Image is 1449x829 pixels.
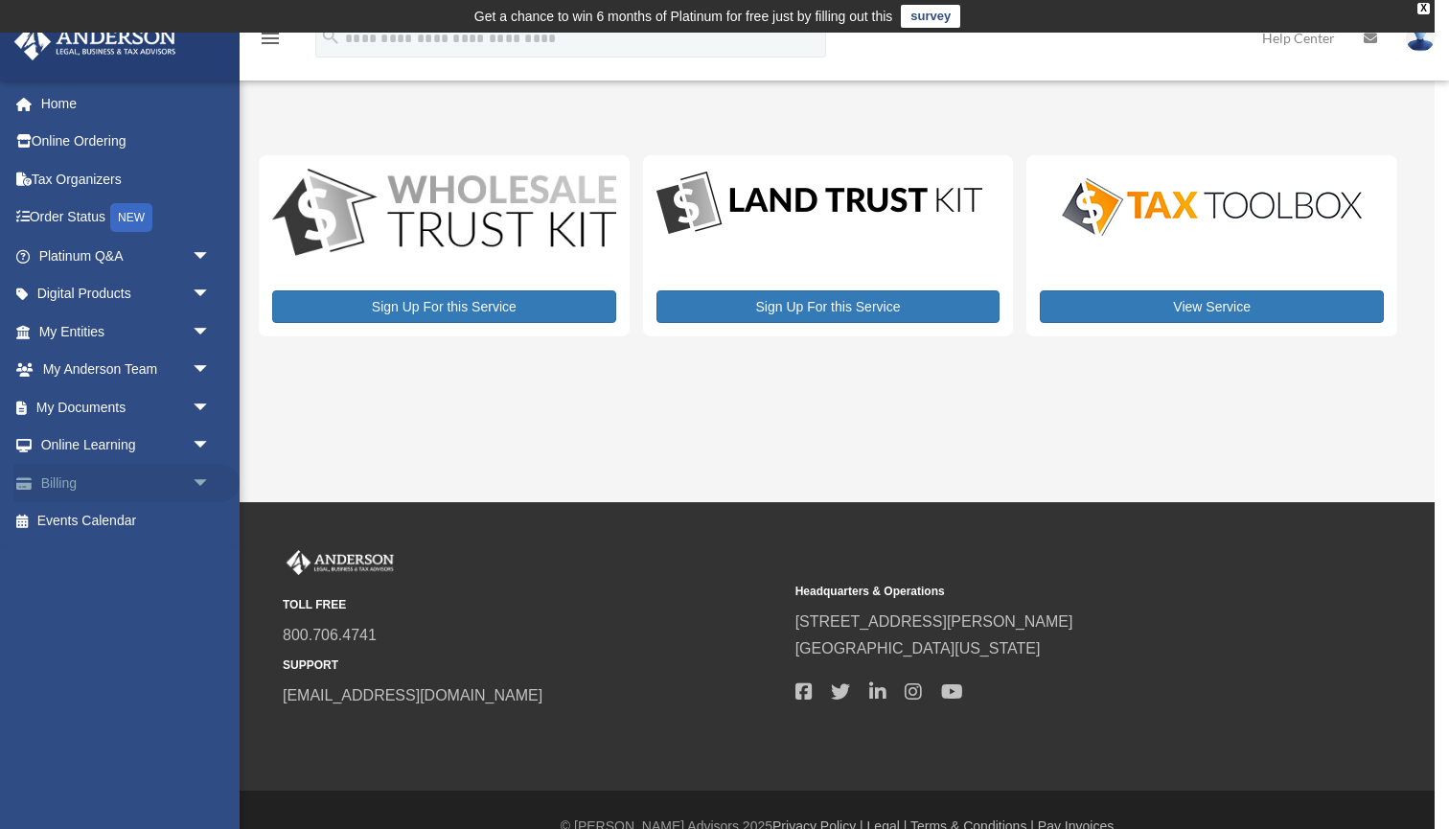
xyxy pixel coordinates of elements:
[13,160,240,198] a: Tax Organizers
[283,550,398,575] img: Anderson Advisors Platinum Portal
[272,290,616,323] a: Sign Up For this Service
[259,34,282,50] a: menu
[13,426,240,465] a: Online Learningarrow_drop_down
[13,123,240,161] a: Online Ordering
[272,169,616,260] img: WS-Trust-Kit-lgo-1.jpg
[192,312,230,352] span: arrow_drop_down
[283,595,782,615] small: TOLL FREE
[13,388,240,426] a: My Documentsarrow_drop_down
[1040,290,1384,323] a: View Service
[1417,3,1430,14] div: close
[13,502,240,541] a: Events Calendar
[110,203,152,232] div: NEW
[192,464,230,503] span: arrow_drop_down
[13,351,240,389] a: My Anderson Teamarrow_drop_down
[192,275,230,314] span: arrow_drop_down
[192,351,230,390] span: arrow_drop_down
[192,388,230,427] span: arrow_drop_down
[656,290,1000,323] a: Sign Up For this Service
[320,26,341,47] i: search
[13,275,230,313] a: Digital Productsarrow_drop_down
[656,169,982,239] img: LandTrust_lgo-1.jpg
[474,5,893,28] div: Get a chance to win 6 months of Platinum for free just by filling out this
[13,312,240,351] a: My Entitiesarrow_drop_down
[259,27,282,50] i: menu
[283,656,782,676] small: SUPPORT
[283,687,542,703] a: [EMAIL_ADDRESS][DOMAIN_NAME]
[13,464,240,502] a: Billingarrow_drop_down
[795,640,1041,656] a: [GEOGRAPHIC_DATA][US_STATE]
[13,237,240,275] a: Platinum Q&Aarrow_drop_down
[192,426,230,466] span: arrow_drop_down
[795,613,1073,630] a: [STREET_ADDRESS][PERSON_NAME]
[283,627,377,643] a: 800.706.4741
[901,5,960,28] a: survey
[795,582,1295,602] small: Headquarters & Operations
[13,198,240,238] a: Order StatusNEW
[192,237,230,276] span: arrow_drop_down
[13,84,240,123] a: Home
[9,23,182,60] img: Anderson Advisors Platinum Portal
[1406,24,1435,52] img: User Pic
